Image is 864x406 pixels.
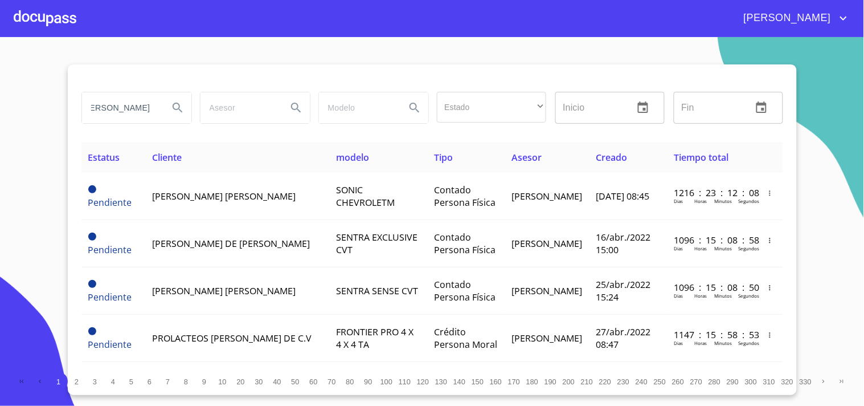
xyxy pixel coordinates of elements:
[152,332,312,344] span: PROLACTEOS [PERSON_NAME] DE C.V
[617,377,629,386] span: 230
[544,377,556,386] span: 190
[434,326,497,351] span: Crédito Persona Moral
[56,377,60,386] span: 1
[336,151,369,164] span: modelo
[434,151,453,164] span: Tipo
[88,233,96,241] span: Pendiente
[469,372,487,391] button: 150
[434,184,496,209] span: Contado Persona Física
[714,340,732,346] p: Minutos
[336,184,395,209] span: SONIC CHEVROLETM
[797,372,815,391] button: 330
[88,327,96,335] span: Pendiente
[291,377,299,386] span: 50
[596,151,627,164] span: Creado
[654,377,666,386] span: 250
[633,372,651,391] button: 240
[435,377,447,386] span: 130
[596,372,615,391] button: 220
[735,9,837,27] span: [PERSON_NAME]
[563,377,575,386] span: 200
[177,372,195,391] button: 8
[714,245,732,251] p: Minutos
[615,372,633,391] button: 230
[202,377,206,386] span: 9
[687,372,706,391] button: 270
[542,372,560,391] button: 190
[437,92,546,123] div: ​
[706,372,724,391] button: 280
[714,293,732,299] p: Minutos
[336,326,413,351] span: FRONTIER PRO 4 X 4 X 4 TA
[323,372,341,391] button: 70
[104,372,122,391] button: 4
[578,372,596,391] button: 210
[417,377,429,386] span: 120
[88,338,132,351] span: Pendiente
[341,372,359,391] button: 80
[236,377,244,386] span: 20
[164,94,191,121] button: Search
[88,196,132,209] span: Pendiente
[596,231,650,256] span: 16/abr./2022 15:00
[694,340,707,346] p: Horas
[690,377,702,386] span: 270
[336,231,417,256] span: SENTRA EXCLUSIVE CVT
[472,377,484,386] span: 150
[232,372,250,391] button: 20
[596,190,649,202] span: [DATE] 08:45
[396,372,414,391] button: 110
[88,151,120,164] span: Estatus
[286,372,305,391] button: 50
[159,372,177,391] button: 7
[152,190,296,202] span: [PERSON_NAME] [PERSON_NAME]
[511,332,582,344] span: [PERSON_NAME]
[674,245,683,251] p: Dias
[526,377,538,386] span: 180
[505,372,523,391] button: 170
[596,278,650,303] span: 25/abr./2022 15:24
[327,377,335,386] span: 70
[511,285,582,297] span: [PERSON_NAME]
[122,372,141,391] button: 5
[336,285,418,297] span: SENTRA SENSE CVT
[487,372,505,391] button: 160
[346,377,354,386] span: 80
[511,151,542,164] span: Asesor
[674,151,728,164] span: Tiempo total
[511,237,582,250] span: [PERSON_NAME]
[738,245,759,251] p: Segundos
[511,190,582,202] span: [PERSON_NAME]
[195,372,214,391] button: 9
[414,372,432,391] button: 120
[93,377,97,386] span: 3
[727,377,739,386] span: 290
[75,377,79,386] span: 2
[636,377,648,386] span: 240
[490,377,502,386] span: 160
[152,237,310,250] span: [PERSON_NAME] DE [PERSON_NAME]
[273,377,281,386] span: 40
[674,186,751,199] p: 1216 : 23 : 12 : 08
[760,372,779,391] button: 310
[86,372,104,391] button: 3
[111,377,115,386] span: 4
[88,280,96,288] span: Pendiente
[141,372,159,391] button: 6
[738,293,759,299] p: Segundos
[596,326,650,351] span: 27/abr./2022 08:47
[68,372,86,391] button: 2
[674,281,751,294] p: 1096 : 15 : 08 : 50
[581,377,593,386] span: 210
[255,377,263,386] span: 30
[724,372,742,391] button: 290
[166,377,170,386] span: 7
[399,377,411,386] span: 110
[714,198,732,204] p: Minutos
[282,94,310,121] button: Search
[763,377,775,386] span: 310
[152,285,296,297] span: [PERSON_NAME] [PERSON_NAME]
[309,377,317,386] span: 60
[508,377,520,386] span: 170
[742,372,760,391] button: 300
